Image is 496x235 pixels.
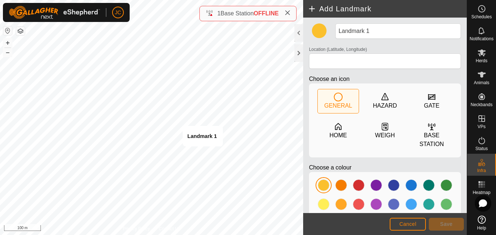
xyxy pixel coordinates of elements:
p: Choose an icon [309,75,461,83]
div: WEIGH [375,131,395,140]
button: Map Layers [16,27,25,36]
img: Gallagher Logo [9,6,100,19]
div: HOME [329,131,347,140]
span: JC [115,9,121,16]
span: VPs [477,124,485,129]
span: 1 [217,10,221,16]
span: Schedules [471,15,492,19]
span: Help [477,226,486,230]
span: Infra [477,168,486,173]
h2: Add Landmark [308,4,467,13]
span: Save [440,221,453,227]
span: Neckbands [470,102,492,107]
span: Herds [476,59,487,63]
button: Reset Map [3,26,12,35]
span: Notifications [470,37,493,41]
span: Status [475,146,488,151]
p: Choose a colour [309,163,461,172]
span: OFFLINE [254,10,279,16]
div: Landmark 1 [187,132,217,141]
div: HAZARD [373,101,397,110]
button: + [3,38,12,47]
a: Contact Us [159,225,180,232]
div: GENERAL [324,101,352,110]
button: – [3,48,12,57]
label: Location (Latitude, Longitude) [309,46,367,53]
span: Cancel [399,221,416,227]
span: Heatmap [473,190,491,195]
span: Base Station [221,10,254,16]
div: GATE [424,101,439,110]
span: Animals [474,81,489,85]
button: Cancel [390,218,426,231]
a: Privacy Policy [123,225,150,232]
a: Help [467,213,496,233]
div: BASE STATION [411,131,452,149]
button: Save [429,218,464,231]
